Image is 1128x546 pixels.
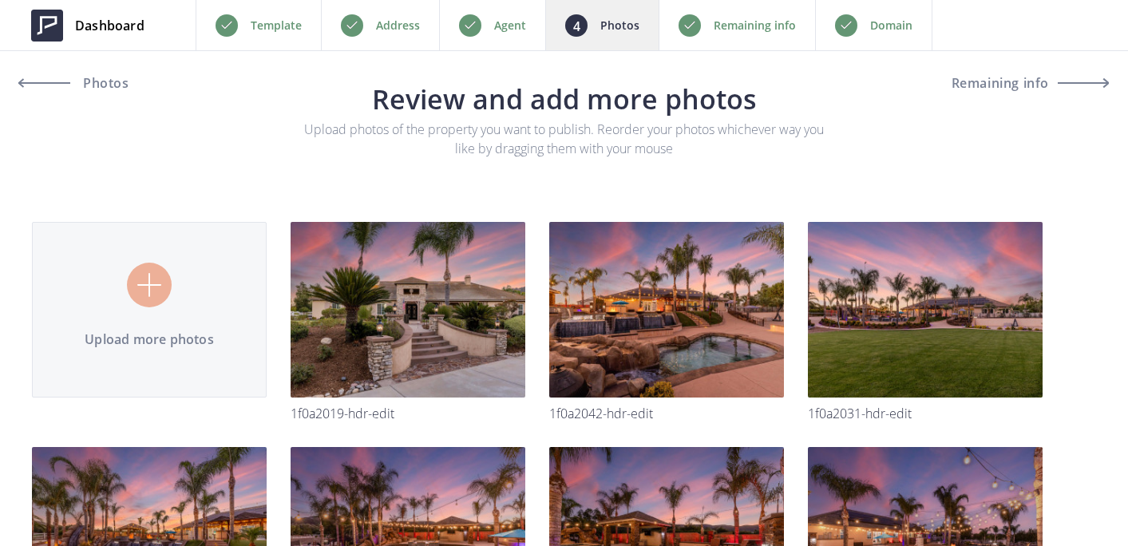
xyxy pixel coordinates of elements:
p: Photos [600,16,639,35]
p: Template [251,16,302,35]
a: Dashboard [19,2,156,49]
span: Dashboard [75,16,144,35]
button: Remaining info [952,64,1109,102]
p: Domain [870,16,912,35]
span: Remaining info [952,77,1049,89]
a: Photos [19,64,163,102]
h3: Review and add more photos [18,85,1110,113]
span: Photos [79,77,129,89]
p: Agent [494,16,526,35]
p: Upload photos of the property you want to publish. Reorder your photos whichever way you like by ... [298,120,830,158]
p: Remaining info [714,16,796,35]
p: Address [376,16,420,35]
